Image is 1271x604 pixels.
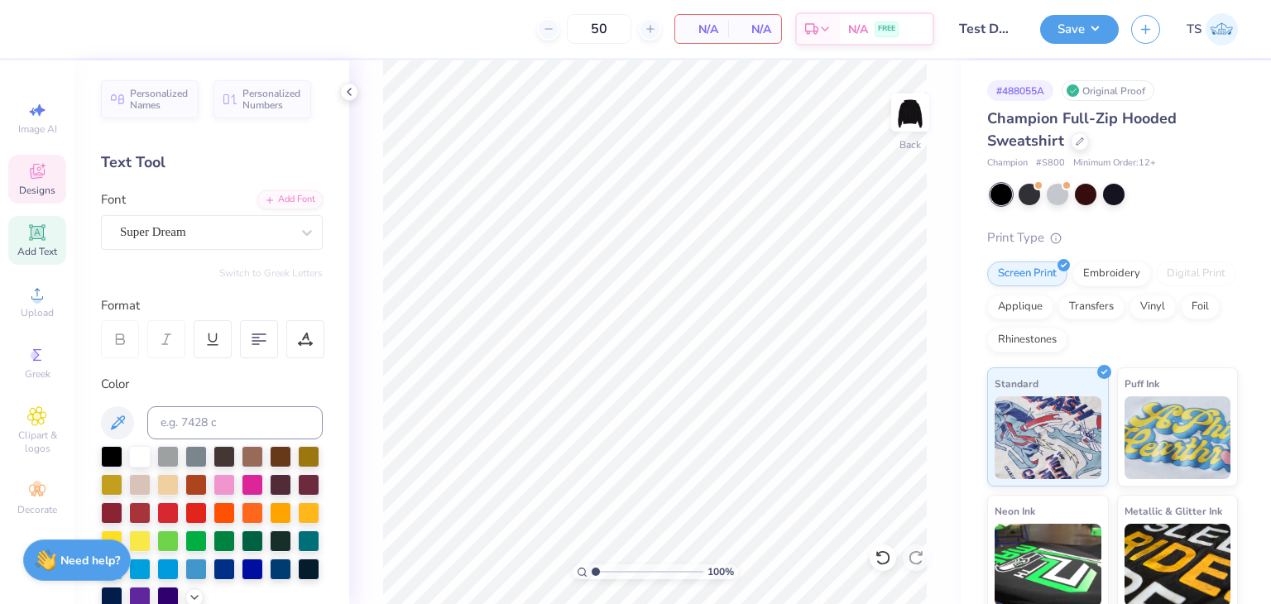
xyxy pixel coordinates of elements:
[242,88,301,111] span: Personalized Numbers
[894,96,927,129] img: Back
[987,156,1028,170] span: Champion
[101,190,126,209] label: Font
[101,375,323,394] div: Color
[101,151,323,174] div: Text Tool
[17,503,57,516] span: Decorate
[1073,156,1156,170] span: Minimum Order: 12 +
[60,553,120,568] strong: Need help?
[685,21,718,38] span: N/A
[18,122,57,136] span: Image AI
[738,21,771,38] span: N/A
[1062,80,1154,101] div: Original Proof
[995,396,1101,479] img: Standard
[1125,396,1231,479] img: Puff Ink
[707,564,734,579] span: 100 %
[987,108,1177,151] span: Champion Full-Zip Hooded Sweatshirt
[987,80,1053,101] div: # 488055A
[987,328,1067,352] div: Rhinestones
[1040,15,1119,44] button: Save
[1181,295,1220,319] div: Foil
[8,429,66,455] span: Clipart & logos
[987,228,1238,247] div: Print Type
[1206,13,1238,46] img: Test Stage Admin Two
[1130,295,1176,319] div: Vinyl
[1072,261,1151,286] div: Embroidery
[1187,20,1201,39] span: TS
[995,375,1038,392] span: Standard
[25,367,50,381] span: Greek
[947,12,1028,46] input: Untitled Design
[987,295,1053,319] div: Applique
[17,245,57,258] span: Add Text
[1058,295,1125,319] div: Transfers
[21,306,54,319] span: Upload
[567,14,631,44] input: – –
[995,502,1035,520] span: Neon Ink
[1156,261,1236,286] div: Digital Print
[1036,156,1065,170] span: # S800
[848,21,868,38] span: N/A
[257,190,323,209] div: Add Font
[219,266,323,280] button: Switch to Greek Letters
[899,137,921,152] div: Back
[147,406,323,439] input: e.g. 7428 c
[19,184,55,197] span: Designs
[101,296,324,315] div: Format
[1187,13,1238,46] a: TS
[1125,375,1159,392] span: Puff Ink
[1125,502,1222,520] span: Metallic & Glitter Ink
[878,23,895,35] span: FREE
[130,88,189,111] span: Personalized Names
[987,261,1067,286] div: Screen Print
